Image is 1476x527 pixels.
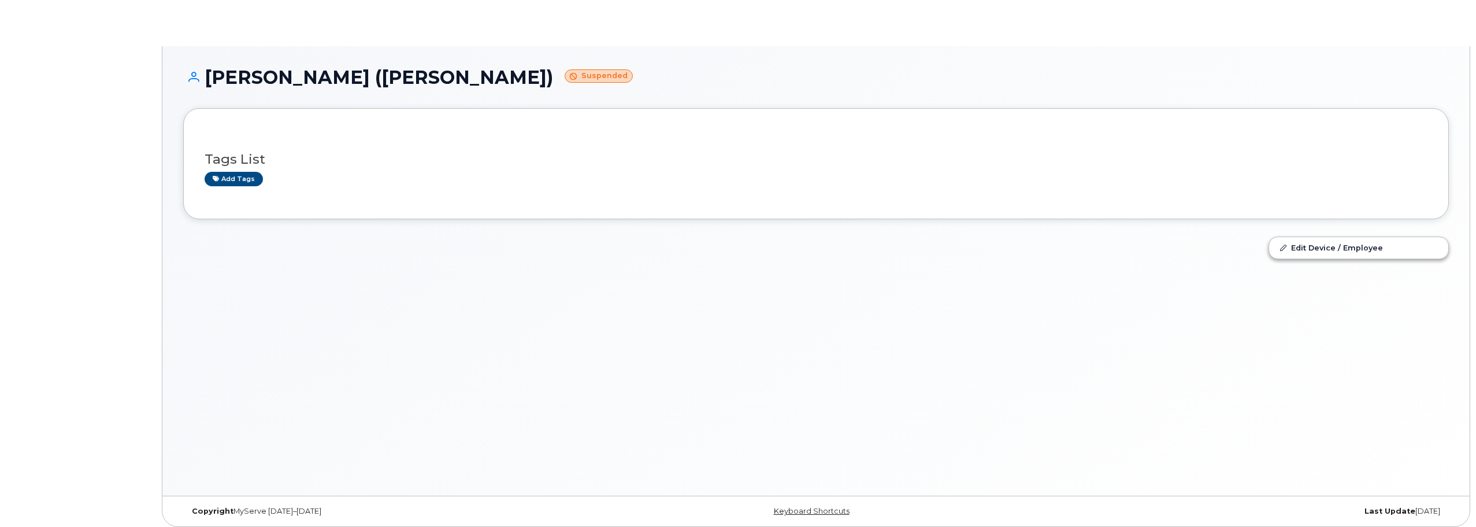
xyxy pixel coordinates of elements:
[205,172,263,186] a: Add tags
[192,507,233,515] strong: Copyright
[183,507,605,516] div: MyServe [DATE]–[DATE]
[1269,237,1448,258] a: Edit Device / Employee
[205,152,1427,167] h3: Tags List
[183,67,1449,87] h1: [PERSON_NAME] ([PERSON_NAME])
[1027,507,1449,516] div: [DATE]
[565,69,633,83] small: Suspended
[1364,507,1415,515] strong: Last Update
[774,507,850,515] a: Keyboard Shortcuts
